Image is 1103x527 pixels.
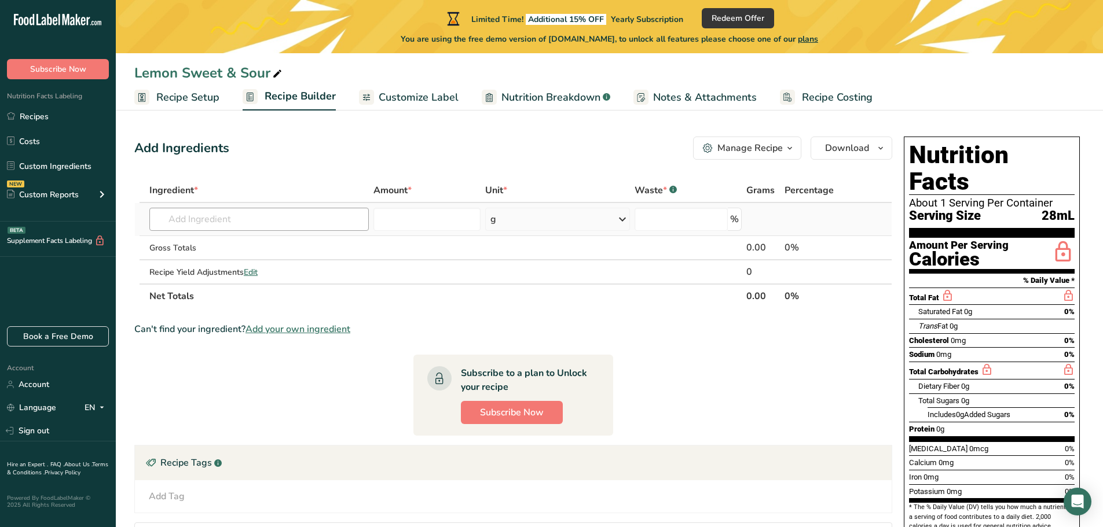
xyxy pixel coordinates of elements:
div: Limited Time! [445,12,683,25]
input: Add Ingredient [149,208,369,231]
span: Cholesterol [909,336,949,345]
a: Book a Free Demo [7,326,109,347]
span: Total Sugars [918,396,959,405]
span: 0mcg [969,444,988,453]
div: Can't find your ingredient? [134,322,892,336]
div: Add Ingredients [134,139,229,158]
div: g [490,212,496,226]
span: Saturated Fat [918,307,962,316]
span: 0% [1065,458,1075,467]
span: Grams [746,183,775,197]
span: Nutrition Breakdown [501,90,600,105]
span: Notes & Attachments [653,90,757,105]
span: Subscribe Now [30,63,86,75]
div: BETA [8,227,25,234]
div: Custom Reports [7,189,79,201]
span: Subscribe Now [480,406,544,419]
span: [MEDICAL_DATA] [909,444,968,453]
span: Recipe Builder [265,89,336,104]
span: Serving Size [909,209,981,223]
th: 0% [782,283,858,308]
span: Download [825,141,869,155]
button: Subscribe Now [461,401,563,424]
span: 0mg [947,487,962,496]
section: % Daily Value * [909,274,1075,288]
span: 0g [961,396,969,405]
span: 0% [1064,382,1075,390]
span: Includes Added Sugars [928,410,1010,419]
span: Customize Label [379,90,459,105]
span: 0g [961,382,969,390]
a: Language [7,397,56,418]
span: 0mg [939,458,954,467]
span: Iron [909,473,922,481]
div: Manage Recipe [717,141,783,155]
span: Total Carbohydrates [909,367,979,376]
span: 0% [1065,473,1075,481]
a: Recipe Costing [780,84,873,110]
button: Download [811,137,892,160]
span: 0% [1065,487,1075,496]
div: Lemon Sweet & Sour [134,62,284,83]
span: Potassium [909,487,945,496]
span: 0mg [936,350,951,359]
div: Amount Per Serving [909,240,1009,251]
div: EN [85,401,109,415]
a: Notes & Attachments [633,84,757,110]
span: Additional 15% OFF [526,14,606,25]
span: 0% [1064,410,1075,419]
span: 0mg [951,336,966,345]
a: Terms & Conditions . [7,460,108,477]
span: You are using the free demo version of [DOMAIN_NAME], to unlock all features please choose one of... [401,33,818,45]
span: Recipe Setup [156,90,219,105]
span: Yearly Subscription [611,14,683,25]
i: Trans [918,322,937,330]
span: Total Fat [909,293,939,302]
div: Recipe Yield Adjustments [149,266,369,278]
span: Edit [244,267,258,278]
span: 0g [950,322,958,330]
div: Gross Totals [149,242,369,254]
div: NEW [7,180,24,187]
a: Nutrition Breakdown [482,84,610,110]
span: Protein [909,425,935,433]
span: 0% [1064,307,1075,316]
h1: Nutrition Facts [909,142,1075,195]
span: Percentage [785,183,834,197]
button: Subscribe Now [7,59,109,79]
span: Fat [918,322,948,330]
th: Net Totals [147,283,744,308]
div: Recipe Tags [135,445,892,480]
a: Customize Label [359,84,459,110]
span: Amount [373,183,412,197]
div: Subscribe to a plan to Unlock your recipe [461,366,590,394]
span: plans [798,34,818,45]
a: Privacy Policy [45,469,80,477]
span: Redeem Offer [712,12,764,24]
span: 0g [964,307,972,316]
div: 0% [785,241,855,255]
a: Hire an Expert . [7,460,48,469]
a: Recipe Builder [243,83,336,111]
span: 0mg [924,473,939,481]
span: 0% [1064,336,1075,345]
span: 0% [1064,350,1075,359]
button: Redeem Offer [702,8,774,28]
div: Open Intercom Messenger [1064,488,1091,515]
a: FAQ . [50,460,64,469]
div: 0 [746,265,779,279]
th: 0.00 [744,283,782,308]
a: About Us . [64,460,92,469]
div: 0.00 [746,241,779,255]
span: Sodium [909,350,935,359]
div: Add Tag [149,489,185,503]
span: Ingredient [149,183,198,197]
span: 0g [956,410,964,419]
span: Add your own ingredient [245,322,350,336]
span: Calcium [909,458,937,467]
div: About 1 Serving Per Container [909,197,1075,209]
span: Unit [485,183,507,197]
button: Manage Recipe [693,137,801,160]
a: Recipe Setup [134,84,219,110]
span: Dietary Fiber [918,382,959,390]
